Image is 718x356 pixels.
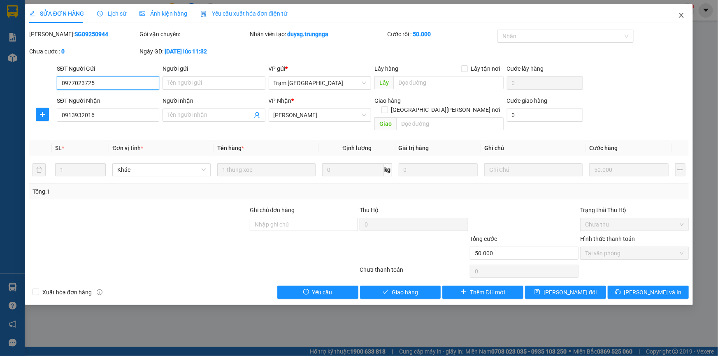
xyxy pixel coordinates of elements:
label: Ghi chú đơn hàng [250,207,295,213]
span: SL [55,145,62,151]
div: Cước rồi : [387,30,496,39]
input: VD: Bàn, Ghế [217,163,316,176]
span: Lấy [374,76,393,89]
b: SG09250944 [74,31,108,37]
input: Ghi Chú [484,163,583,176]
input: 0 [399,163,478,176]
div: Chưa cước : [29,47,138,56]
div: [PERSON_NAME]: [29,30,138,39]
span: Giá trị hàng [399,145,429,151]
span: Tổng cước [470,236,497,242]
button: save[PERSON_NAME] đổi [525,286,606,299]
span: Tên hàng [217,145,244,151]
span: [PERSON_NAME] đổi [544,288,597,297]
span: Yêu cầu xuất hóa đơn điện tử [200,10,287,17]
span: info-circle [97,289,102,295]
span: Giao [374,117,396,130]
div: SĐT Người Gửi [57,64,159,73]
div: Người nhận [163,96,265,105]
span: edit [29,11,35,16]
b: 50.000 [413,31,431,37]
span: Khác [117,164,206,176]
span: Giao hàng [374,97,401,104]
span: Giao hàng [392,288,418,297]
div: Chưa thanh toán [359,265,469,280]
span: Cước hàng [589,145,618,151]
button: plusThêm ĐH mới [442,286,523,299]
span: Định lượng [342,145,372,151]
button: printer[PERSON_NAME] và In [608,286,689,299]
button: Close [670,4,693,27]
span: Phan Thiết [274,109,366,121]
span: Thêm ĐH mới [470,288,505,297]
button: plus [675,163,685,176]
th: Ghi chú [481,140,586,156]
button: delete [33,163,46,176]
span: user-add [254,112,260,118]
b: 0 [61,48,65,55]
span: Lấy tận nơi [468,64,504,73]
span: Xuất hóa đơn hàng [39,288,95,297]
div: Người gửi [163,64,265,73]
input: Cước giao hàng [507,109,583,122]
input: Ghi chú đơn hàng [250,218,358,231]
div: VP gửi [269,64,371,73]
span: picture [139,11,145,16]
span: save [534,289,540,296]
span: VP Nhận [269,97,292,104]
label: Cước lấy hàng [507,65,544,72]
div: Tổng: 1 [33,187,277,196]
div: Gói vận chuyển: [139,30,248,39]
span: Đơn vị tính [112,145,143,151]
span: Chưa thu [585,218,684,231]
span: close [678,12,685,18]
span: Tại văn phòng [585,247,684,259]
span: [PERSON_NAME] và In [624,288,682,297]
b: [DATE] lúc 11:32 [165,48,207,55]
span: Thu Hộ [360,207,379,213]
button: exclamation-circleYêu cầu [277,286,358,299]
b: duysg.trungnga [288,31,329,37]
div: SĐT Người Nhận [57,96,159,105]
input: 0 [589,163,669,176]
span: Trạm Sài Gòn [274,77,366,89]
span: plus [36,111,49,118]
button: checkGiao hàng [360,286,441,299]
span: check [383,289,388,296]
span: exclamation-circle [303,289,309,296]
span: Yêu cầu [312,288,332,297]
span: Ảnh kiện hàng [139,10,187,17]
div: Ngày GD: [139,47,248,56]
input: Dọc đường [396,117,504,130]
label: Hình thức thanh toán [580,236,635,242]
span: SỬA ĐƠN HÀNG [29,10,84,17]
span: printer [615,289,621,296]
img: icon [200,11,207,17]
span: plus [461,289,467,296]
input: Cước lấy hàng [507,76,583,90]
input: Dọc đường [393,76,504,89]
div: Trạng thái Thu Hộ [580,206,689,215]
span: [GEOGRAPHIC_DATA][PERSON_NAME] nơi [388,105,504,114]
span: Lịch sử [97,10,126,17]
span: kg [384,163,392,176]
div: Nhân viên tạo: [250,30,386,39]
label: Cước giao hàng [507,97,548,104]
button: plus [36,108,49,121]
span: Lấy hàng [374,65,398,72]
span: clock-circle [97,11,103,16]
